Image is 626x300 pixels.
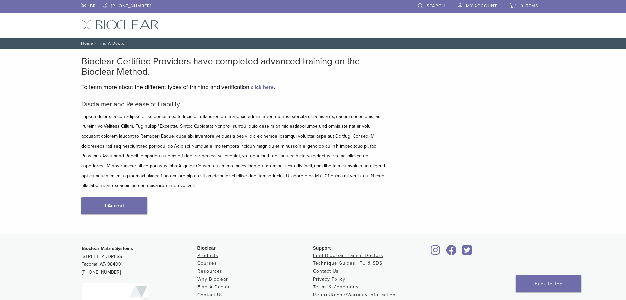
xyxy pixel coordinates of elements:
a: I Accept [81,197,147,214]
a: Terms & Conditions [313,284,359,290]
a: Contact Us [197,292,223,298]
p: L ipsumdolor sita con adipisc eli se doeiusmod te Incididu utlaboree do m aliquae adminim ven qu ... [81,112,387,191]
p: [STREET_ADDRESS] Tacoma, WA 98409 [PHONE_NUMBER] [82,245,197,276]
a: Back To Top [516,275,581,292]
a: Privacy Policy [313,276,345,282]
h5: Disclaimer and Release of Liability [81,100,387,108]
a: Find A Doctor [197,284,230,290]
a: Bioclear [429,249,443,256]
span: 0 items [521,3,538,9]
strong: Bioclear Matrix Systems [82,246,133,251]
a: Contact Us [313,268,339,274]
a: click here [251,84,274,91]
a: Bioclear [444,249,459,256]
a: Home [79,41,93,46]
a: Bioclear [460,249,474,256]
p: To learn more about the different types of training and verification, . [81,82,387,92]
span: Bioclear [197,245,216,251]
h2: Bioclear Certified Providers have completed advanced training on the Bioclear Method. [81,56,387,77]
span: Support [313,245,331,251]
a: Resources [197,268,222,274]
a: Technique Guides, IFU & SDS [313,260,382,266]
a: Why Bioclear [197,276,228,282]
span: My Account [466,3,497,9]
a: Courses [197,260,217,266]
span: / [93,42,98,45]
a: Return/Repair/Warranty Information [313,292,396,298]
nav: Find A Doctor [77,38,550,49]
img: Bioclear [81,20,159,30]
span: Search [427,3,445,9]
a: Products [197,253,218,258]
a: Find Bioclear Trained Doctors [313,253,383,258]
